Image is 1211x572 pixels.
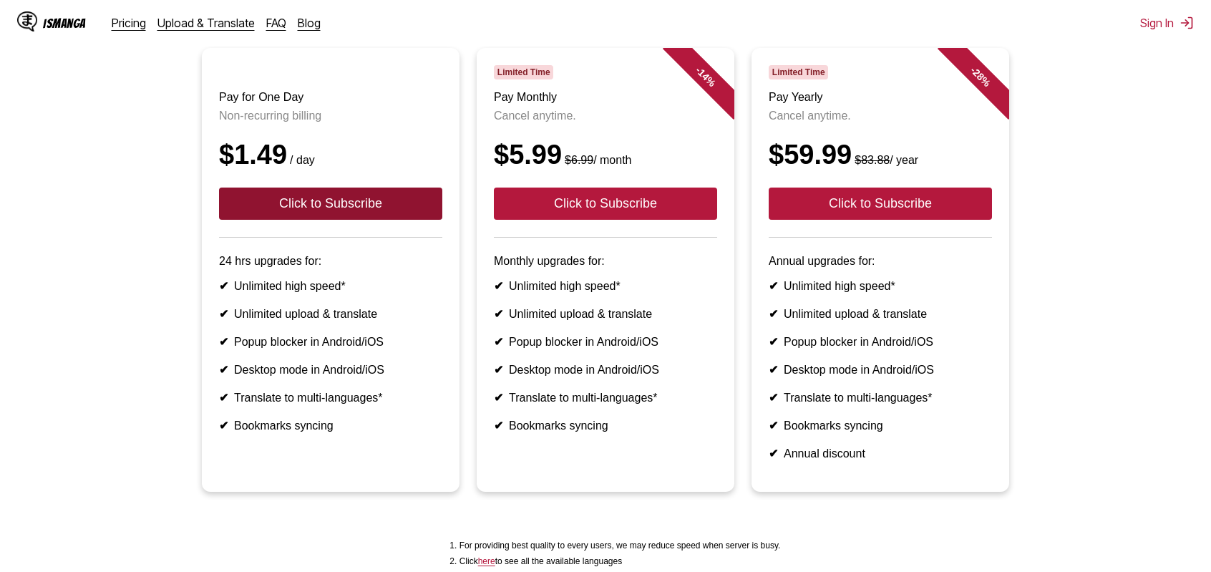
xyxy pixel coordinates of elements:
[219,392,228,404] b: ✔
[769,336,778,348] b: ✔
[769,308,778,320] b: ✔
[478,556,495,566] a: Available languages
[219,419,442,432] li: Bookmarks syncing
[855,154,890,166] s: $83.88
[219,335,442,349] li: Popup blocker in Android/iOS
[219,308,228,320] b: ✔
[562,154,631,166] small: / month
[219,110,442,122] p: Non-recurring billing
[938,34,1023,120] div: - 28 %
[769,391,992,404] li: Translate to multi-languages*
[769,91,992,104] h3: Pay Yearly
[112,16,146,30] a: Pricing
[494,364,503,376] b: ✔
[219,188,442,220] button: Click to Subscribe
[769,140,992,170] div: $59.99
[494,392,503,404] b: ✔
[219,307,442,321] li: Unlimited upload & translate
[494,188,717,220] button: Click to Subscribe
[769,447,992,460] li: Annual discount
[494,335,717,349] li: Popup blocker in Android/iOS
[219,391,442,404] li: Translate to multi-languages*
[219,279,442,293] li: Unlimited high speed*
[494,279,717,293] li: Unlimited high speed*
[459,556,781,566] li: Click to see all the available languages
[219,336,228,348] b: ✔
[494,110,717,122] p: Cancel anytime.
[769,335,992,349] li: Popup blocker in Android/iOS
[494,336,503,348] b: ✔
[769,419,992,432] li: Bookmarks syncing
[494,65,553,79] span: Limited Time
[494,255,717,268] p: Monthly upgrades for:
[1140,16,1194,30] button: Sign In
[494,419,717,432] li: Bookmarks syncing
[219,420,228,432] b: ✔
[663,34,749,120] div: - 14 %
[219,364,228,376] b: ✔
[769,65,828,79] span: Limited Time
[219,255,442,268] p: 24 hrs upgrades for:
[769,255,992,268] p: Annual upgrades for:
[494,140,717,170] div: $5.99
[494,91,717,104] h3: Pay Monthly
[459,541,781,551] li: For providing best quality to every users, we may reduce speed when server is busy.
[287,154,315,166] small: / day
[494,280,503,292] b: ✔
[565,154,593,166] s: $6.99
[43,16,86,30] div: IsManga
[17,11,37,31] img: IsManga Logo
[219,91,442,104] h3: Pay for One Day
[1180,16,1194,30] img: Sign out
[769,447,778,460] b: ✔
[852,154,918,166] small: / year
[769,280,778,292] b: ✔
[494,391,717,404] li: Translate to multi-languages*
[298,16,321,30] a: Blog
[769,420,778,432] b: ✔
[769,307,992,321] li: Unlimited upload & translate
[157,16,255,30] a: Upload & Translate
[494,420,503,432] b: ✔
[769,363,992,377] li: Desktop mode in Android/iOS
[219,140,442,170] div: $1.49
[219,280,228,292] b: ✔
[494,308,503,320] b: ✔
[17,11,112,34] a: IsManga LogoIsManga
[769,392,778,404] b: ✔
[494,307,717,321] li: Unlimited upload & translate
[494,363,717,377] li: Desktop mode in Android/iOS
[769,188,992,220] button: Click to Subscribe
[219,363,442,377] li: Desktop mode in Android/iOS
[266,16,286,30] a: FAQ
[769,364,778,376] b: ✔
[769,110,992,122] p: Cancel anytime.
[769,279,992,293] li: Unlimited high speed*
